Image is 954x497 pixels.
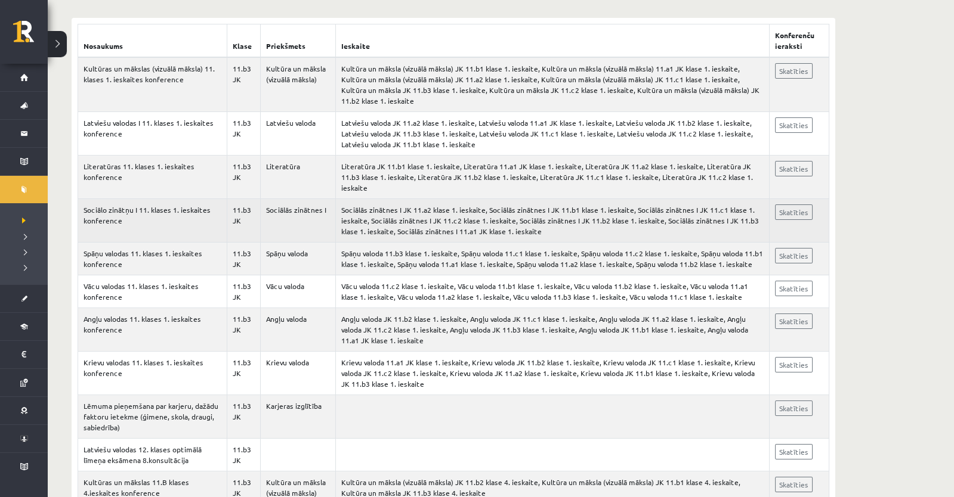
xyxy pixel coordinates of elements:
[13,21,48,51] a: Rīgas 1. Tālmācības vidusskola
[336,156,770,199] td: Literatūra JK 11.b1 klase 1. ieskaite, Literatūra 11.a1 JK klase 1. ieskaite, Literatūra JK 11.a2...
[78,395,227,439] td: Lēmuma pieņemšana par karjeru, dažādu faktoru ietekme (ģimene, skola, draugi, sabiedrība)
[775,161,813,176] a: Skatīties
[260,395,335,439] td: Karjeras izglītība
[260,275,335,308] td: Vācu valoda
[260,57,335,112] td: Kultūra un māksla (vizuālā māksla)
[775,357,813,372] a: Skatīties
[227,352,261,395] td: 11.b3 JK
[775,204,813,220] a: Skatīties
[227,156,261,199] td: 11.b3 JK
[775,248,813,263] a: Skatīties
[260,243,335,275] td: Spāņu valoda
[260,352,335,395] td: Krievu valoda
[775,444,813,459] a: Skatīties
[227,24,261,58] th: Klase
[78,352,227,395] td: Krievu valodas 11. klases 1. ieskaites konference
[336,352,770,395] td: Krievu valoda 11.a1 JK klase 1. ieskaite, Krievu valoda JK 11.b2 klase 1. ieskaite, Krievu valoda...
[227,243,261,275] td: 11.b3 JK
[227,439,261,471] td: 11.b3 JK
[227,199,261,243] td: 11.b3 JK
[336,57,770,112] td: Kultūra un māksla (vizuālā māksla) JK 11.b1 klase 1. ieskaite, Kultūra un māksla (vizuālā māksla)...
[227,275,261,308] td: 11.b3 JK
[336,308,770,352] td: Angļu valoda JK 11.b2 klase 1. ieskaite, Angļu valoda JK 11.c1 klase 1. ieskaite, Angļu valoda JK...
[336,199,770,243] td: Sociālās zinātnes I JK 11.a2 klase 1. ieskaite, Sociālās zinātnes I JK 11.b1 klase 1. ieskaite, S...
[336,275,770,308] td: Vācu valoda 11.c2 klase 1. ieskaite, Vācu valoda 11.b1 klase 1. ieskaite, Vācu valoda 11.b2 klase...
[227,395,261,439] td: 11.b3 JK
[775,313,813,329] a: Skatīties
[336,24,770,58] th: Ieskaite
[775,400,813,416] a: Skatīties
[770,24,829,58] th: Konferenču ieraksti
[775,117,813,133] a: Skatīties
[78,439,227,471] td: Latviešu valodas 12. klases optimālā līmeņa eksāmena 8.konsultācija
[78,57,227,112] td: Kultūras un mākslas (vizuālā māksla) 11. klases 1. ieskaites konference
[227,308,261,352] td: 11.b3 JK
[78,308,227,352] td: Angļu valodas 11. klases 1. ieskaites konference
[336,112,770,156] td: Latviešu valoda JK 11.a2 klase 1. ieskaite, Latviešu valoda 11.a1 JK klase 1. ieskaite, Latviešu ...
[227,112,261,156] td: 11.b3 JK
[78,112,227,156] td: Latviešu valodas I 11. klases 1. ieskaites konference
[775,281,813,296] a: Skatīties
[78,199,227,243] td: Sociālo zinātņu I 11. klases 1. ieskaites konference
[775,477,813,492] a: Skatīties
[260,156,335,199] td: Literatūra
[336,243,770,275] td: Spāņu valoda 11.b3 klase 1. ieskaite, Spāņu valoda 11.c1 klase 1. ieskaite, Spāņu valoda 11.c2 kl...
[775,63,813,79] a: Skatīties
[260,199,335,243] td: Sociālās zinātnes I
[260,308,335,352] td: Angļu valoda
[78,24,227,58] th: Nosaukums
[78,156,227,199] td: Literatūras 11. klases 1. ieskaites konference
[227,57,261,112] td: 11.b3 JK
[78,243,227,275] td: Spāņu valodas 11. klases 1. ieskaites konference
[260,112,335,156] td: Latviešu valoda
[78,275,227,308] td: Vācu valodas 11. klases 1. ieskaites konference
[260,24,335,58] th: Priekšmets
